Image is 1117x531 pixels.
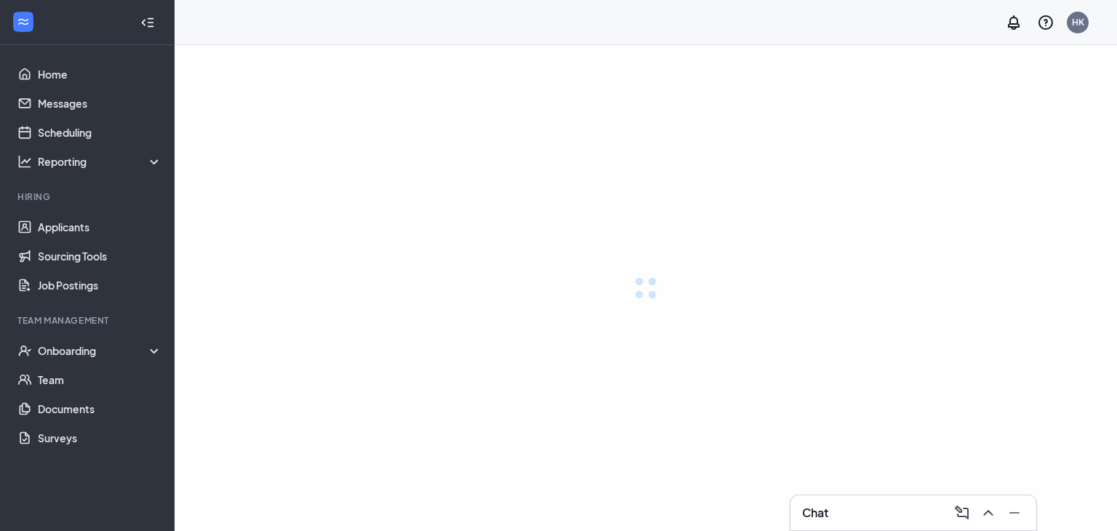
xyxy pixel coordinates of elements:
[802,505,828,521] h3: Chat
[953,504,971,522] svg: ComposeMessage
[1005,14,1022,31] svg: Notifications
[16,15,31,29] svg: WorkstreamLogo
[38,241,162,271] a: Sourcing Tools
[38,89,162,118] a: Messages
[949,501,972,524] button: ComposeMessage
[1006,504,1023,522] svg: Minimize
[38,423,162,452] a: Surveys
[980,504,997,522] svg: ChevronUp
[17,191,159,203] div: Hiring
[38,343,163,358] div: Onboarding
[17,314,159,327] div: Team Management
[38,154,163,169] div: Reporting
[140,15,155,30] svg: Collapse
[1001,501,1025,524] button: Minimize
[38,394,162,423] a: Documents
[17,154,32,169] svg: Analysis
[1072,16,1084,28] div: HK
[975,501,998,524] button: ChevronUp
[17,343,32,358] svg: UserCheck
[1037,14,1054,31] svg: QuestionInfo
[38,365,162,394] a: Team
[38,271,162,300] a: Job Postings
[38,212,162,241] a: Applicants
[38,118,162,147] a: Scheduling
[38,60,162,89] a: Home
